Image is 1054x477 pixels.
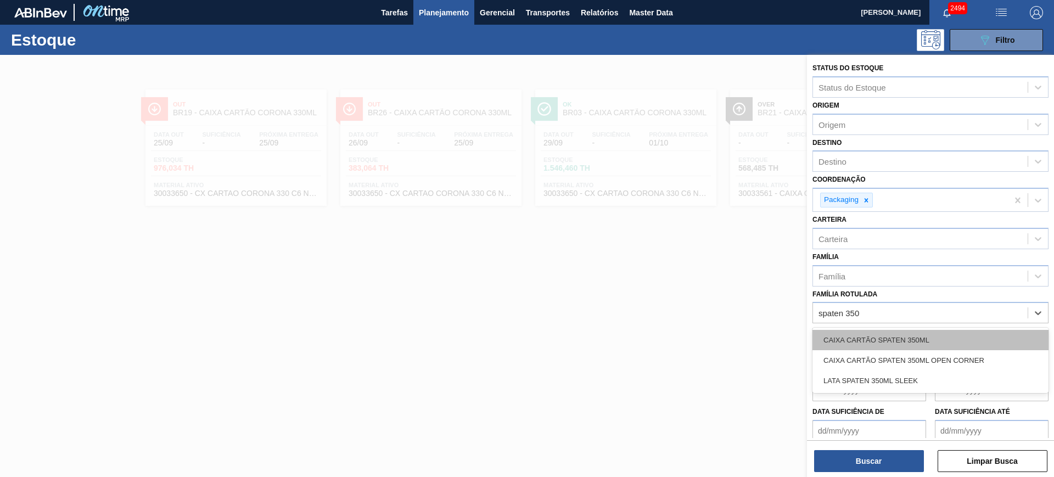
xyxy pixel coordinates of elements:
[935,408,1010,416] label: Data suficiência até
[812,176,866,183] label: Coordenação
[526,6,570,19] span: Transportes
[581,6,618,19] span: Relatórios
[11,33,175,46] h1: Estoque
[818,120,845,129] div: Origem
[812,290,877,298] label: Família Rotulada
[996,36,1015,44] span: Filtro
[812,139,842,147] label: Destino
[818,157,846,166] div: Destino
[818,234,848,243] div: Carteira
[821,193,860,207] div: Packaging
[995,6,1008,19] img: userActions
[917,29,944,51] div: Pogramando: nenhum usuário selecionado
[812,350,1049,371] div: CAIXA CARTÃO SPATEN 350ML OPEN CORNER
[818,82,886,92] div: Status do Estoque
[818,271,845,280] div: Família
[812,64,883,72] label: Status do Estoque
[812,420,926,442] input: dd/mm/yyyy
[812,330,1049,350] div: CAIXA CARTÃO SPATEN 350ML
[14,8,67,18] img: TNhmsLtSVTkK8tSr43FrP2fwEKptu5GPRR3wAAAABJRU5ErkJggg==
[629,6,672,19] span: Master Data
[480,6,515,19] span: Gerencial
[419,6,469,19] span: Planejamento
[812,408,884,416] label: Data suficiência de
[812,327,867,335] label: Material ativo
[812,371,1049,391] div: LATA SPATEN 350ML SLEEK
[948,2,967,14] span: 2494
[812,216,846,223] label: Carteira
[812,253,839,261] label: Família
[929,5,965,20] button: Notificações
[812,102,839,109] label: Origem
[1030,6,1043,19] img: Logout
[935,420,1049,442] input: dd/mm/yyyy
[950,29,1043,51] button: Filtro
[381,6,408,19] span: Tarefas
